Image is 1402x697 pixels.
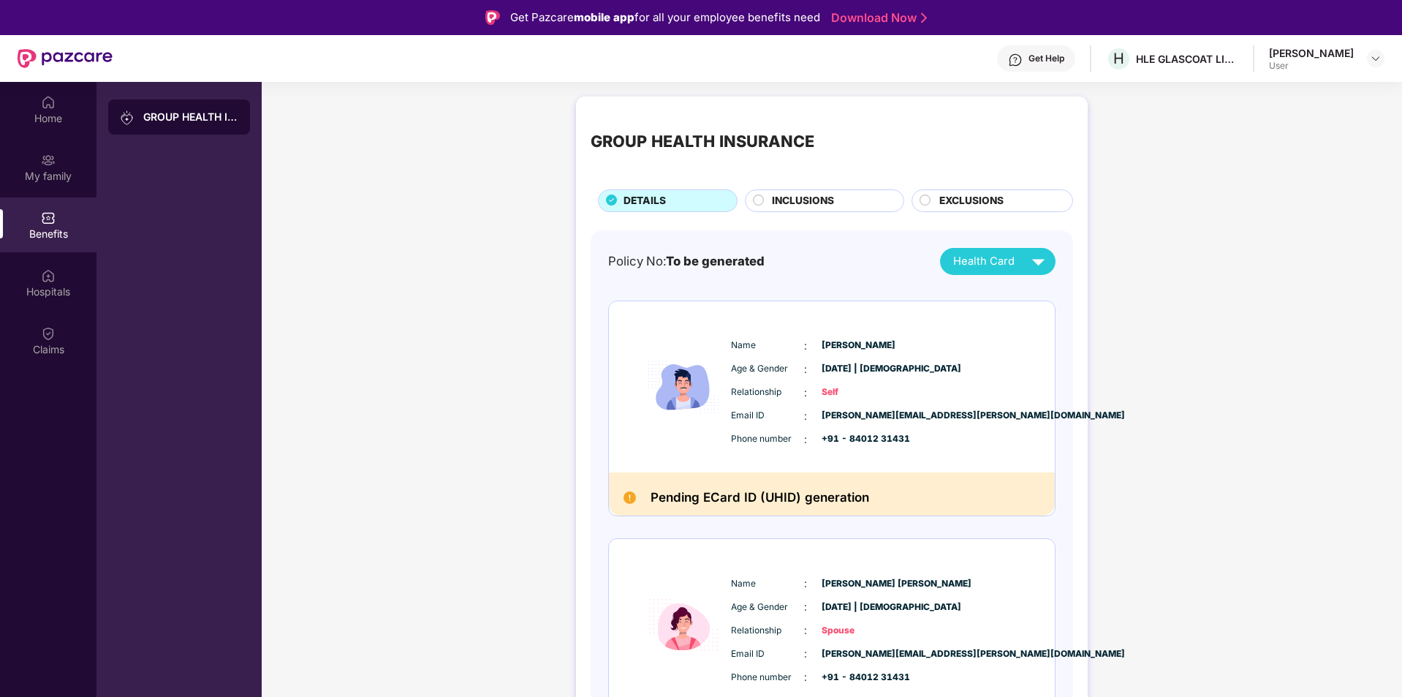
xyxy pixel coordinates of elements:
[804,576,807,592] span: :
[731,577,804,591] span: Name
[666,254,765,268] span: To be generated
[953,253,1015,270] span: Health Card
[921,10,927,26] img: Stroke
[1028,53,1064,64] div: Get Help
[574,10,634,24] strong: mobile app
[731,339,804,353] span: Name
[804,361,807,377] span: :
[822,600,895,614] span: [DATE] | [DEMOGRAPHIC_DATA]
[640,554,727,696] img: icon
[822,385,895,399] span: Self
[822,577,895,591] span: [PERSON_NAME] [PERSON_NAME]
[731,647,804,661] span: Email ID
[591,129,814,154] div: GROUP HEALTH INSURANCE
[143,110,238,124] div: GROUP HEALTH INSURANCE
[1269,60,1354,72] div: User
[822,671,895,685] span: +91 - 84012 31431
[822,339,895,353] span: [PERSON_NAME]
[485,10,500,25] img: Logo
[41,153,56,167] img: svg+xml;base64,PHN2ZyB3aWR0aD0iMjAiIGhlaWdodD0iMjAiIHZpZXdCb3g9IjAgMCAyMCAyMCIgZmlsbD0ibm9uZSIgeG...
[804,432,807,448] span: :
[822,409,895,423] span: [PERSON_NAME][EMAIL_ADDRESS][PERSON_NAME][DOMAIN_NAME]
[731,432,804,446] span: Phone number
[731,385,804,399] span: Relationship
[608,252,765,271] div: Policy No:
[41,326,56,341] img: svg+xml;base64,PHN2ZyBpZD0iQ2xhaW0iIHhtbG5zPSJodHRwOi8vd3d3LnczLm9yZy8yMDAwL3N2ZyIgd2lkdGg9IjIwIi...
[822,432,895,446] span: +91 - 84012 31431
[624,491,636,504] img: Pending
[1008,53,1023,67] img: svg+xml;base64,PHN2ZyBpZD0iSGVscC0zMngzMiIgeG1sbnM9Imh0dHA6Ly93d3cudzMub3JnLzIwMDAvc3ZnIiB3aWR0aD...
[831,10,922,26] a: Download Now
[804,408,807,424] span: :
[804,338,807,354] span: :
[731,600,804,614] span: Age & Gender
[822,624,895,638] span: Spouse
[731,409,804,423] span: Email ID
[624,193,666,209] span: DETAILS
[731,362,804,376] span: Age & Gender
[510,9,820,26] div: Get Pazcare for all your employee benefits need
[1026,249,1051,274] img: svg+xml;base64,PHN2ZyB4bWxucz0iaHR0cDovL3d3dy53My5vcmcvMjAwMC9zdmciIHZpZXdCb3g9IjAgMCAyNCAyNCIgd2...
[41,95,56,110] img: svg+xml;base64,PHN2ZyBpZD0iSG9tZSIgeG1sbnM9Imh0dHA6Ly93d3cudzMub3JnLzIwMDAvc3ZnIiB3aWR0aD0iMjAiIG...
[939,193,1004,209] span: EXCLUSIONS
[640,316,727,459] img: icon
[731,624,804,638] span: Relationship
[41,211,56,225] img: svg+xml;base64,PHN2ZyBpZD0iQmVuZWZpdHMiIHhtbG5zPSJodHRwOi8vd3d3LnczLm9yZy8yMDAwL3N2ZyIgd2lkdGg9Ij...
[1370,53,1382,64] img: svg+xml;base64,PHN2ZyBpZD0iRHJvcGRvd24tMzJ4MzIiIHhtbG5zPSJodHRwOi8vd3d3LnczLm9yZy8yMDAwL3N2ZyIgd2...
[1269,46,1354,60] div: [PERSON_NAME]
[804,622,807,638] span: :
[1136,52,1238,66] div: HLE GLASCOAT LIMITED
[940,248,1056,275] button: Health Card
[772,193,834,209] span: INCLUSIONS
[804,669,807,685] span: :
[822,362,895,376] span: [DATE] | [DEMOGRAPHIC_DATA]
[822,647,895,661] span: [PERSON_NAME][EMAIL_ADDRESS][PERSON_NAME][DOMAIN_NAME]
[804,385,807,401] span: :
[804,646,807,662] span: :
[120,110,134,125] img: svg+xml;base64,PHN2ZyB3aWR0aD0iMjAiIGhlaWdodD0iMjAiIHZpZXdCb3g9IjAgMCAyMCAyMCIgZmlsbD0ibm9uZSIgeG...
[18,49,113,68] img: New Pazcare Logo
[1113,50,1124,67] span: H
[41,268,56,283] img: svg+xml;base64,PHN2ZyBpZD0iSG9zcGl0YWxzIiB4bWxucz0iaHR0cDovL3d3dy53My5vcmcvMjAwMC9zdmciIHdpZHRoPS...
[731,671,804,685] span: Phone number
[804,599,807,615] span: :
[651,487,869,508] h2: Pending ECard ID (UHID) generation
